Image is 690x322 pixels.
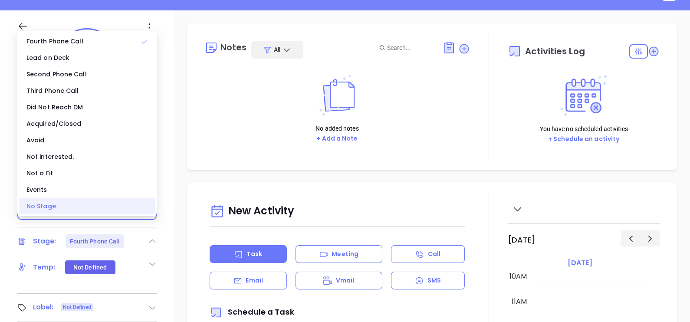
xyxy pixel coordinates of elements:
div: No Stage [19,198,155,214]
span: Activities Log [525,47,585,56]
p: Vmail [336,276,355,285]
p: Email [246,276,263,285]
p: Task [246,250,262,259]
h2: [DATE] [508,235,536,245]
button: + Schedule an activity [545,134,622,144]
div: New Activity [210,200,465,223]
span: All [274,45,280,54]
div: Third Phone Call [19,82,155,99]
div: Events [19,181,155,198]
div: Avoid [19,132,155,148]
div: 11am [510,296,529,307]
div: Stage: [33,235,56,248]
div: Notes [220,43,247,52]
div: Label: [33,301,54,314]
p: Call [428,250,440,259]
div: Not interested. [19,148,155,165]
button: Previous day [621,230,641,246]
span: Schedule a Task [210,306,294,317]
button: + Add a Note [314,134,360,144]
p: Meeting [332,250,358,259]
img: Notes [314,75,361,116]
div: Not a Fit [19,165,155,181]
span: Not Defined [63,302,91,312]
img: Activities [560,75,607,116]
input: Search... [387,43,433,53]
p: No added notes [314,124,360,133]
a: [DATE] [566,257,594,269]
div: Acquired/Closed [19,115,155,132]
div: Fourth Phone Call [70,234,120,248]
div: Second Phone Call [19,66,155,82]
p: You have no scheduled activities [540,124,628,134]
div: Temp: [33,261,56,274]
div: Not Defined [73,260,107,274]
div: Fourth Phone Call [19,33,155,49]
div: Lead on Deck [19,49,155,66]
div: 10am [508,271,529,282]
div: Did Not Reach DM [19,99,155,115]
p: SMS [427,276,441,285]
button: Next day [640,230,660,246]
